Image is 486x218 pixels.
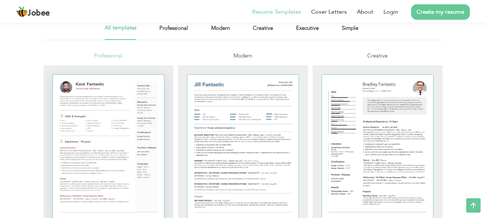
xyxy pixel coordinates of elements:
a: Modern [211,24,230,40]
span: Creative [367,52,387,59]
span: Jobee [28,9,50,17]
a: All templates [105,24,136,40]
a: Jobee [16,6,50,18]
a: Cover Letters [311,8,347,16]
img: jobee.io [16,6,28,18]
a: Creative [253,24,273,40]
a: Create my resume [411,4,470,20]
a: Resume Templates [252,8,301,16]
a: About [357,8,373,16]
a: Simple [342,24,358,40]
a: Professional [159,24,188,40]
span: Professional [94,52,123,59]
a: Login [383,8,398,16]
a: Executive [296,24,319,40]
span: Modern [233,52,252,59]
